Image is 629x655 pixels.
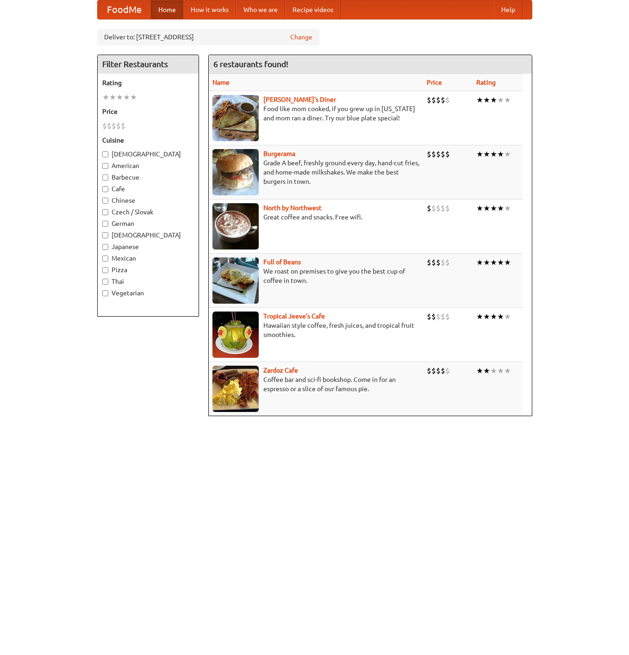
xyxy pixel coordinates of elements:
[494,0,523,19] a: Help
[497,366,504,376] li: ★
[504,149,511,159] li: ★
[263,204,322,212] a: North by Northwest
[212,149,259,195] img: burgerama.jpg
[483,257,490,268] li: ★
[102,221,108,227] input: German
[497,312,504,322] li: ★
[504,366,511,376] li: ★
[490,312,497,322] li: ★
[445,366,450,376] li: $
[436,203,441,213] li: $
[427,203,431,213] li: $
[102,78,194,87] h5: Rating
[431,95,436,105] li: $
[102,254,194,263] label: Mexican
[427,149,431,159] li: $
[236,0,285,19] a: Who we are
[445,95,450,105] li: $
[436,257,441,268] li: $
[476,366,483,376] li: ★
[427,79,442,86] a: Price
[504,203,511,213] li: ★
[441,95,445,105] li: $
[102,175,108,181] input: Barbecue
[102,92,109,102] li: ★
[263,367,298,374] a: Zardoz Cafe
[102,277,194,286] label: Thai
[102,184,194,193] label: Cafe
[212,312,259,358] img: jeeves.jpg
[183,0,236,19] a: How it works
[212,267,419,285] p: We roast on premises to give you the best cup of coffee in town.
[483,95,490,105] li: ★
[102,173,194,182] label: Barbecue
[102,244,108,250] input: Japanese
[212,366,259,412] img: zardoz.jpg
[102,232,108,238] input: [DEMOGRAPHIC_DATA]
[213,60,288,69] ng-pluralize: 6 restaurants found!
[483,203,490,213] li: ★
[212,104,419,123] p: Food like mom cooked, if you grew up in [US_STATE] and mom ran a diner. Try our blue plate special!
[441,203,445,213] li: $
[431,149,436,159] li: $
[490,366,497,376] li: ★
[98,0,151,19] a: FoodMe
[441,257,445,268] li: $
[490,95,497,105] li: ★
[263,96,336,103] a: [PERSON_NAME]'s Diner
[490,149,497,159] li: ★
[441,366,445,376] li: $
[427,366,431,376] li: $
[504,95,511,105] li: ★
[130,92,137,102] li: ★
[445,257,450,268] li: $
[263,150,295,157] b: Burgerama
[431,257,436,268] li: $
[436,312,441,322] li: $
[441,149,445,159] li: $
[102,121,107,131] li: $
[123,92,130,102] li: ★
[490,257,497,268] li: ★
[102,256,108,262] input: Mexican
[212,203,259,250] img: north.jpg
[476,79,496,86] a: Rating
[102,163,108,169] input: American
[497,203,504,213] li: ★
[121,121,125,131] li: $
[476,95,483,105] li: ★
[445,203,450,213] li: $
[263,312,325,320] a: Tropical Jeeve's Cafe
[431,366,436,376] li: $
[102,107,194,116] h5: Price
[212,158,419,186] p: Grade A beef, freshly ground every day, hand-cut fries, and home-made milkshakes. We make the bes...
[102,150,194,159] label: [DEMOGRAPHIC_DATA]
[431,312,436,322] li: $
[212,257,259,304] img: beans.jpg
[116,121,121,131] li: $
[445,312,450,322] li: $
[212,212,419,222] p: Great coffee and snacks. Free wifi.
[102,209,108,215] input: Czech / Slovak
[102,288,194,298] label: Vegetarian
[441,312,445,322] li: $
[263,258,301,266] a: Full of Beans
[436,149,441,159] li: $
[427,95,431,105] li: $
[436,95,441,105] li: $
[476,257,483,268] li: ★
[212,95,259,141] img: sallys.jpg
[102,186,108,192] input: Cafe
[476,149,483,159] li: ★
[427,257,431,268] li: $
[107,121,112,131] li: $
[427,312,431,322] li: $
[102,151,108,157] input: [DEMOGRAPHIC_DATA]
[483,312,490,322] li: ★
[102,219,194,228] label: German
